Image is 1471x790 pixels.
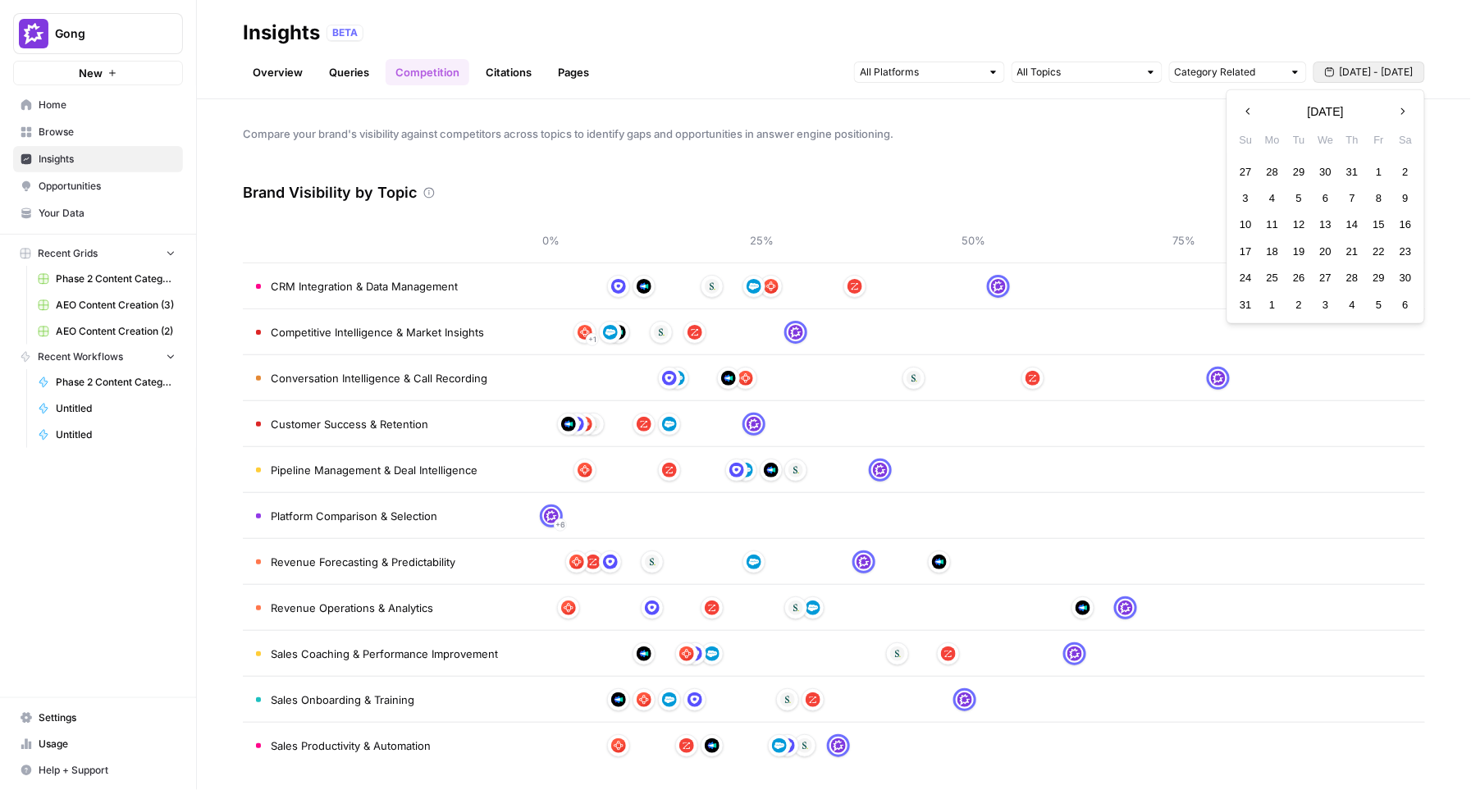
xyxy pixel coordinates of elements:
[586,555,601,569] img: hcm4s7ic2xq26rsmuray6dv1kquq
[1235,128,1257,150] div: Su
[772,738,787,753] img: t5ivhg8jor0zzagzc03mug4u0re5
[941,646,956,661] img: hcm4s7ic2xq26rsmuray6dv1kquq
[1314,128,1336,150] div: We
[662,371,677,386] img: hqfc7lxcqkggco7ktn8he1iiiia8
[38,246,98,261] span: Recent Grids
[679,646,694,661] img: wsphppoo7wgauyfs4ako1dw2w3xh
[1168,232,1201,249] span: 75%
[679,738,694,753] img: hcm4s7ic2xq26rsmuray6dv1kquq
[13,757,183,783] button: Help + Support
[13,345,183,369] button: Recent Workflows
[806,692,820,707] img: hcm4s7ic2xq26rsmuray6dv1kquq
[386,59,469,85] a: Competition
[271,462,477,478] span: Pipeline Management & Deal Intelligence
[39,179,176,194] span: Opportunities
[1211,371,1226,386] img: w6cjb6u2gvpdnjw72qw8i2q5f3eb
[13,13,183,54] button: Workspace: Gong
[654,325,669,340] img: vpq3xj2nnch2e2ivhsgwmf7hbkjf
[764,279,779,294] img: wsphppoo7wgauyfs4ako1dw2w3xh
[637,646,651,661] img: h6qlr8a97mop4asab8l5qtldq2wv
[476,59,541,85] a: Citations
[611,279,626,294] img: hqfc7lxcqkggco7ktn8he1iiiia8
[1235,267,1257,289] div: Choose Sunday, August 24th, 2025
[1314,160,1336,182] div: Choose Wednesday, July 30th, 2025
[991,279,1006,294] img: w6cjb6u2gvpdnjw72qw8i2q5f3eb
[1341,267,1364,289] div: Choose Thursday, August 28th, 2025
[30,395,183,422] a: Untitled
[13,200,183,226] a: Your Data
[662,692,677,707] img: t5ivhg8jor0zzagzc03mug4u0re5
[1235,213,1257,235] div: Choose Sunday, August 10th, 2025
[907,371,921,386] img: vpq3xj2nnch2e2ivhsgwmf7hbkjf
[1026,371,1040,386] img: hcm4s7ic2xq26rsmuray6dv1kquq
[1232,158,1418,318] div: month 2025-08
[747,555,761,569] img: t5ivhg8jor0zzagzc03mug4u0re5
[39,125,176,139] span: Browse
[56,401,176,416] span: Untitled
[1395,187,1417,209] div: Choose Saturday, August 9th, 2025
[957,692,972,707] img: w6cjb6u2gvpdnjw72qw8i2q5f3eb
[764,463,779,477] img: h6qlr8a97mop4asab8l5qtldq2wv
[637,417,651,432] img: hcm4s7ic2xq26rsmuray6dv1kquq
[797,738,812,753] img: vpq3xj2nnch2e2ivhsgwmf7hbkjf
[1395,160,1417,182] div: Choose Saturday, August 2nd, 2025
[1235,240,1257,263] div: Choose Sunday, August 17th, 2025
[831,738,846,753] img: w6cjb6u2gvpdnjw72qw8i2q5f3eb
[1235,187,1257,209] div: Choose Sunday, August 3rd, 2025
[271,508,437,524] span: Platform Comparison & Selection
[1262,128,1284,150] div: Mo
[729,463,744,477] img: hqfc7lxcqkggco7ktn8he1iiiia8
[1341,160,1364,182] div: Choose Thursday, July 31st, 2025
[747,279,761,294] img: t5ivhg8jor0zzagzc03mug4u0re5
[788,325,803,340] img: w6cjb6u2gvpdnjw72qw8i2q5f3eb
[13,119,183,145] a: Browse
[705,600,720,615] img: hcm4s7ic2xq26rsmuray6dv1kquq
[780,692,795,707] img: vpq3xj2nnch2e2ivhsgwmf7hbkjf
[645,555,660,569] img: vpq3xj2nnch2e2ivhsgwmf7hbkjf
[1288,213,1310,235] div: Choose Tuesday, August 12th, 2025
[1368,240,1390,263] div: Choose Friday, August 22nd, 2025
[271,737,431,754] span: Sales Productivity & Automation
[857,555,871,569] img: w6cjb6u2gvpdnjw72qw8i2q5f3eb
[1017,64,1139,80] input: All Topics
[705,646,720,661] img: t5ivhg8jor0zzagzc03mug4u0re5
[555,517,565,533] span: + 6
[873,463,888,477] img: w6cjb6u2gvpdnjw72qw8i2q5f3eb
[637,692,651,707] img: wsphppoo7wgauyfs4ako1dw2w3xh
[319,59,379,85] a: Queries
[13,61,183,85] button: New
[1314,213,1336,235] div: Choose Wednesday, August 13th, 2025
[30,318,183,345] a: AEO Content Creation (2)
[13,731,183,757] a: Usage
[30,369,183,395] a: Phase 2 Content Categorizer
[688,692,702,707] img: hqfc7lxcqkggco7ktn8he1iiiia8
[611,692,626,707] img: h6qlr8a97mop4asab8l5qtldq2wv
[535,232,568,249] span: 0%
[1288,187,1310,209] div: Choose Tuesday, August 5th, 2025
[1076,600,1090,615] img: h6qlr8a97mop4asab8l5qtldq2wv
[561,417,576,432] img: h6qlr8a97mop4asab8l5qtldq2wv
[645,600,660,615] img: hqfc7lxcqkggco7ktn8he1iiiia8
[1235,294,1257,316] div: Choose Sunday, August 31st, 2025
[1341,294,1364,316] div: Choose Thursday, September 4th, 2025
[1314,294,1336,316] div: Choose Wednesday, September 3rd, 2025
[13,146,183,172] a: Insights
[932,555,947,569] img: h6qlr8a97mop4asab8l5qtldq2wv
[38,349,123,364] span: Recent Workflows
[243,126,1425,142] span: Compare your brand's visibility against competitors across topics to identify gaps and opportunit...
[13,173,183,199] a: Opportunities
[637,279,651,294] img: h6qlr8a97mop4asab8l5qtldq2wv
[1368,160,1390,182] div: Choose Friday, August 1st, 2025
[1368,187,1390,209] div: Choose Friday, August 8th, 2025
[1288,294,1310,316] div: Choose Tuesday, September 2nd, 2025
[1368,213,1390,235] div: Choose Friday, August 15th, 2025
[1308,103,1344,120] span: [DATE]
[1262,240,1284,263] div: Choose Monday, August 18th, 2025
[39,737,176,751] span: Usage
[1395,267,1417,289] div: Choose Saturday, August 30th, 2025
[1314,187,1336,209] div: Choose Wednesday, August 6th, 2025
[1395,213,1417,235] div: Choose Saturday, August 16th, 2025
[569,555,584,569] img: wsphppoo7wgauyfs4ako1dw2w3xh
[1288,240,1310,263] div: Choose Tuesday, August 19th, 2025
[1368,267,1390,289] div: Choose Friday, August 29th, 2025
